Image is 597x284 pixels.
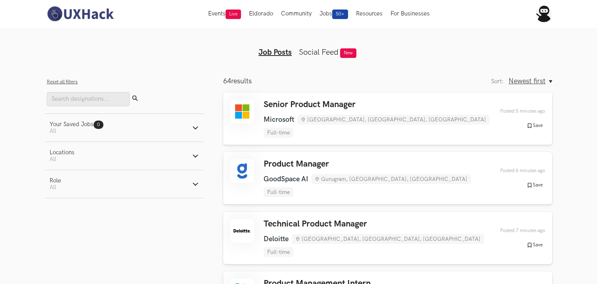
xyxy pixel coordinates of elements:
[297,115,490,125] li: [GEOGRAPHIC_DATA], [GEOGRAPHIC_DATA], [GEOGRAPHIC_DATA]
[496,168,545,174] div: 30th Aug
[223,92,552,145] a: Senior Product Manager Microsoft [GEOGRAPHIC_DATA], [GEOGRAPHIC_DATA], [GEOGRAPHIC_DATA] Full-tim...
[311,175,471,184] li: Gurugram, [GEOGRAPHIC_DATA], [GEOGRAPHIC_DATA]
[47,92,130,106] input: Search
[226,10,241,19] span: Live
[509,77,552,85] button: Newest first, Sort:
[264,247,293,257] li: Full-time
[223,77,252,85] p: results
[524,182,545,189] button: Save
[524,122,545,129] button: Save
[491,78,504,85] label: Sort:
[292,234,484,244] li: [GEOGRAPHIC_DATA], [GEOGRAPHIC_DATA], [GEOGRAPHIC_DATA]
[264,188,293,198] li: Full-time
[223,212,552,264] a: Technical Product Manager Deloitte [GEOGRAPHIC_DATA], [GEOGRAPHIC_DATA], [GEOGRAPHIC_DATA] Full-t...
[496,227,545,233] div: 30th Aug
[496,108,545,114] div: 30th Aug
[50,128,56,134] span: All
[45,142,203,170] button: LocationsAll
[146,35,451,57] ul: Tabs Interface
[47,79,78,85] button: Reset all filters
[509,77,545,85] span: Newest first
[264,159,496,169] h3: Product Manager
[45,170,203,198] button: RoleAll
[536,6,552,22] img: Your profile pic
[223,77,231,85] span: 64
[264,100,496,110] h3: Senior Product Manager
[524,241,545,248] button: Save
[50,184,56,191] span: All
[97,122,100,128] span: 0
[264,128,293,138] li: Full-time
[50,149,75,156] div: Locations
[340,48,356,58] span: New
[50,156,56,163] span: All
[50,177,61,184] div: Role
[264,175,308,184] li: GoodSpace AI
[45,114,203,142] button: Your Saved Jobs0 All
[50,121,103,128] div: Your Saved Jobs
[332,10,348,19] span: 50+
[264,219,496,229] h3: Technical Product Manager
[264,115,294,124] li: Microsoft
[258,48,292,57] a: Job Posts
[45,6,115,22] img: UXHack-logo.png
[264,235,289,243] li: Deloitte
[299,48,339,57] a: Social Feed
[223,152,552,204] a: Product Manager GoodSpace AI Gurugram, [GEOGRAPHIC_DATA], [GEOGRAPHIC_DATA] Full-time Posted 6 mi...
